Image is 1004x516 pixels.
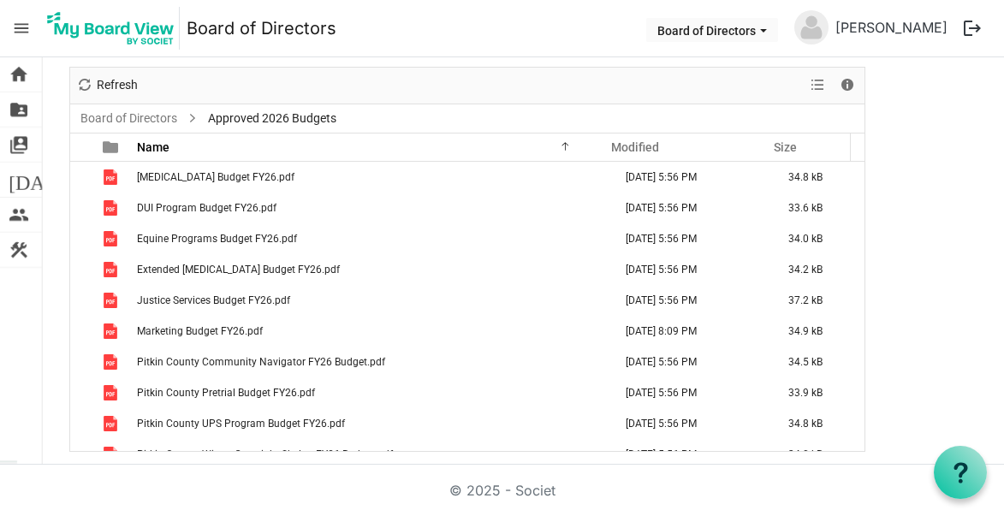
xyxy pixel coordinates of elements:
td: checkbox [70,316,92,347]
span: Pitkin County Community Navigator FY26 Budget.pdf [137,356,385,368]
td: 34.8 kB is template cell column header Size [770,408,864,439]
td: is template cell column header type [92,193,132,223]
td: is template cell column header type [92,162,132,193]
span: [MEDICAL_DATA] Budget FY26.pdf [137,171,294,183]
span: Refresh [95,74,140,96]
td: is template cell column header type [92,223,132,254]
td: checkbox [70,285,92,316]
td: July 16, 2025 8:09 PM column header Modified [608,316,770,347]
td: DUI Program Budget FY26.pdf is template cell column header Name [132,193,608,223]
td: Pitkin County Winter Overnight Shelter FY26 Budget.pdf is template cell column header Name [132,439,608,470]
td: July 16, 2025 5:56 PM column header Modified [608,285,770,316]
td: July 16, 2025 5:56 PM column header Modified [608,408,770,439]
td: 34.0 kB is template cell column header Size [770,223,864,254]
td: checkbox [70,347,92,377]
td: checkbox [70,162,92,193]
td: is template cell column header type [92,439,132,470]
img: no-profile-picture.svg [794,10,829,44]
td: is template cell column header type [92,377,132,408]
td: is template cell column header type [92,285,132,316]
td: 33.6 kB is template cell column header Size [770,193,864,223]
span: switch_account [9,128,29,162]
a: [PERSON_NAME] [829,10,954,44]
button: Refresh [74,74,141,96]
span: people [9,198,29,232]
span: Marketing Budget FY26.pdf [137,325,263,337]
td: July 16, 2025 5:56 PM column header Modified [608,377,770,408]
td: is template cell column header type [92,408,132,439]
button: logout [954,10,990,46]
span: Name [137,140,169,154]
div: Refresh [70,68,144,104]
td: 34.8 kB is template cell column header Size [770,162,864,193]
td: Pitkin County UPS Program Budget FY26.pdf is template cell column header Name [132,408,608,439]
span: construction [9,233,29,267]
span: Modified [611,140,659,154]
a: Board of Directors [77,108,181,129]
img: My Board View Logo [42,7,180,50]
td: checkbox [70,377,92,408]
td: July 16, 2025 5:56 PM column header Modified [608,162,770,193]
a: My Board View Logo [42,7,187,50]
td: is template cell column header type [92,254,132,285]
span: [DATE] [9,163,74,197]
td: is template cell column header type [92,316,132,347]
td: checkbox [70,223,92,254]
td: checkbox [70,193,92,223]
td: Equine Programs Budget FY26.pdf is template cell column header Name [132,223,608,254]
span: menu [5,12,38,44]
button: Details [836,74,859,96]
td: July 16, 2025 5:56 PM column header Modified [608,223,770,254]
td: 34.2 kB is template cell column header Size [770,254,864,285]
button: Board of Directors dropdownbutton [646,18,778,42]
span: Pitkin County Pretrial Budget FY26.pdf [137,387,315,399]
span: Pitkin County UPS Program Budget FY26.pdf [137,418,345,430]
td: 37.2 kB is template cell column header Size [770,285,864,316]
a: © 2025 - Societ [449,482,555,499]
a: Board of Directors [187,11,336,45]
td: checkbox [70,439,92,470]
span: home [9,57,29,92]
button: View dropdownbutton [807,74,828,96]
td: Extended Drug Testing Budget FY26.pdf is template cell column header Name [132,254,608,285]
span: Size [774,140,797,154]
td: July 16, 2025 5:56 PM column header Modified [608,254,770,285]
td: 34.5 kB is template cell column header Size [770,347,864,377]
td: 34.0 kB is template cell column header Size [770,439,864,470]
td: checkbox [70,408,92,439]
td: July 16, 2025 5:56 PM column header Modified [608,347,770,377]
td: Drug Testing Budget FY26.pdf is template cell column header Name [132,162,608,193]
div: Details [833,68,862,104]
span: folder_shared [9,92,29,127]
span: Justice Services Budget FY26.pdf [137,294,290,306]
span: Equine Programs Budget FY26.pdf [137,233,297,245]
td: July 16, 2025 5:56 PM column header Modified [608,193,770,223]
td: Pitkin County Pretrial Budget FY26.pdf is template cell column header Name [132,377,608,408]
span: Extended [MEDICAL_DATA] Budget FY26.pdf [137,264,340,276]
td: 34.9 kB is template cell column header Size [770,316,864,347]
td: Justice Services Budget FY26.pdf is template cell column header Name [132,285,608,316]
td: Marketing Budget FY26.pdf is template cell column header Name [132,316,608,347]
span: DUI Program Budget FY26.pdf [137,202,276,214]
td: Pitkin County Community Navigator FY26 Budget.pdf is template cell column header Name [132,347,608,377]
td: 33.9 kB is template cell column header Size [770,377,864,408]
td: is template cell column header type [92,347,132,377]
span: Pitkin County Winter Overnight Shelter FY26 Budget.pdf [137,448,393,460]
td: checkbox [70,254,92,285]
span: Approved 2026 Budgets [205,108,340,129]
td: July 16, 2025 5:56 PM column header Modified [608,439,770,470]
div: View [804,68,833,104]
